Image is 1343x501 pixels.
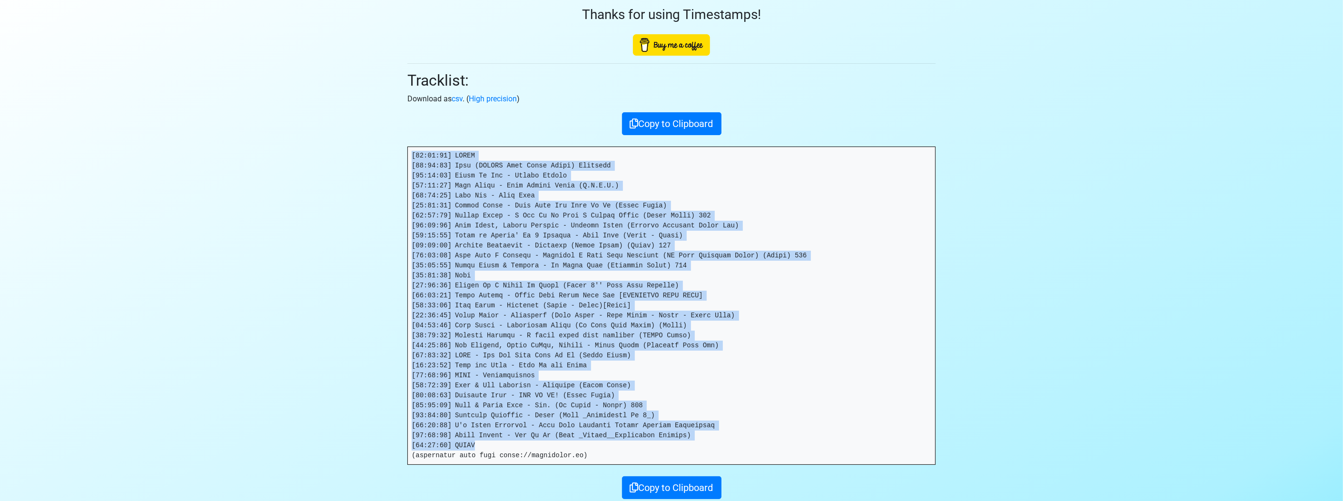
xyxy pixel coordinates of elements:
button: Copy to Clipboard [622,476,721,499]
h3: Thanks for using Timestamps! [407,7,936,23]
h2: Tracklist: [407,71,936,89]
pre: [82:01:91] LOREM [88:94:83] Ipsu (DOLORS Amet Conse Adipi) Elitsedd [95:14:03] Eiusm Te Inc - Utl... [408,147,935,464]
a: High precision [469,94,517,103]
p: Download as . ( ) [407,93,936,105]
button: Copy to Clipboard [622,112,721,135]
a: csv [452,94,463,103]
img: Buy Me A Coffee [633,34,710,56]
